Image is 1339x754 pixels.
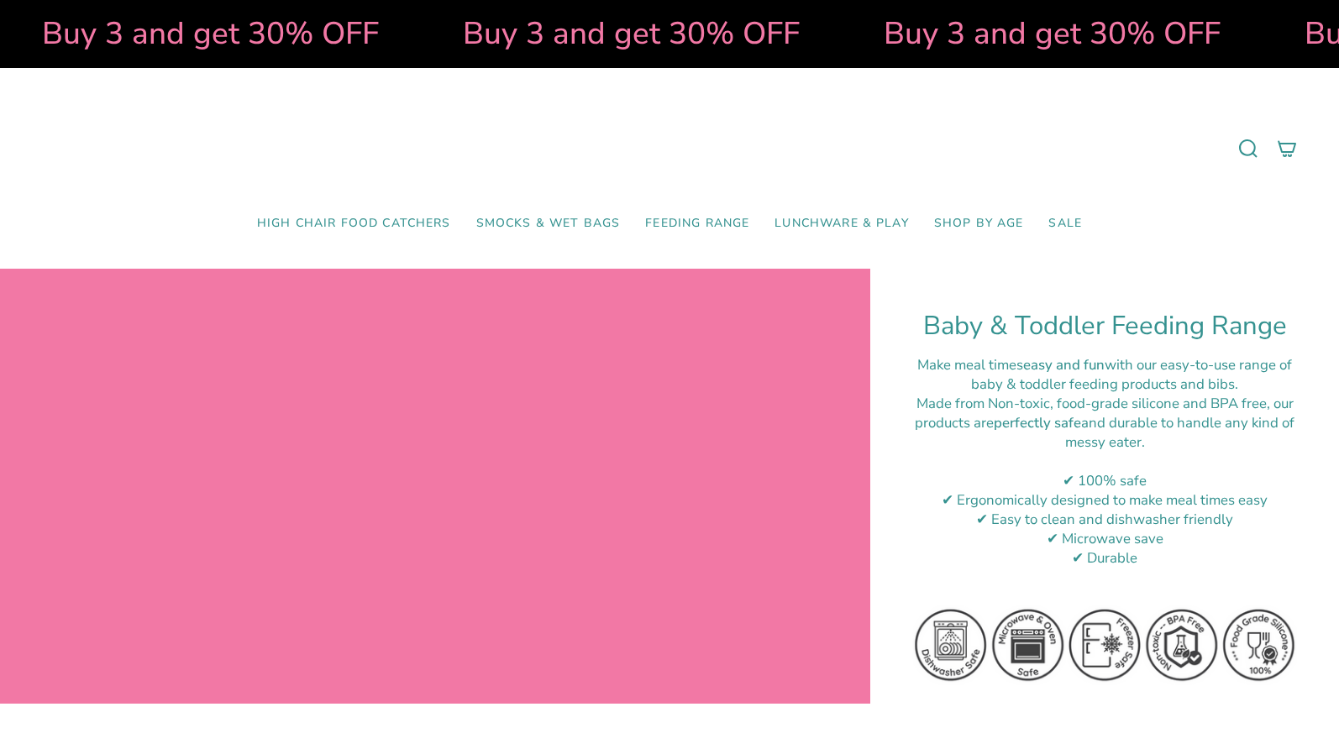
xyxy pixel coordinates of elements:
span: ✔ Microwave save [1047,529,1163,548]
div: ✔ Easy to clean and dishwasher friendly [912,510,1297,529]
span: Shop by Age [934,217,1024,231]
div: ✔ Ergonomically designed to make meal times easy [912,490,1297,510]
a: Mumma’s Little Helpers [525,93,815,204]
span: Lunchware & Play [775,217,908,231]
strong: Buy 3 and get 30% OFF [877,13,1214,55]
div: M [912,394,1297,452]
span: ade from Non-toxic, food-grade silicone and BPA free, our products are and durable to handle any ... [915,394,1294,452]
span: High Chair Food Catchers [257,217,451,231]
strong: Buy 3 and get 30% OFF [35,13,372,55]
h1: Baby & Toddler Feeding Range [912,311,1297,342]
a: Lunchware & Play [762,204,921,243]
a: Feeding Range [633,204,762,243]
strong: Buy 3 and get 30% OFF [456,13,793,55]
span: Feeding Range [645,217,749,231]
div: ✔ Durable [912,548,1297,568]
div: ✔ 100% safe [912,471,1297,490]
strong: perfectly safe [994,413,1081,432]
a: Smocks & Wet Bags [464,204,633,243]
a: High Chair Food Catchers [244,204,464,243]
a: Shop by Age [922,204,1037,243]
strong: easy and fun [1023,355,1105,374]
a: SALE [1036,204,1095,243]
span: Smocks & Wet Bags [476,217,621,231]
span: SALE [1048,217,1082,231]
div: Make meal times with our easy-to-use range of baby & toddler feeding products and bibs. [912,355,1297,394]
